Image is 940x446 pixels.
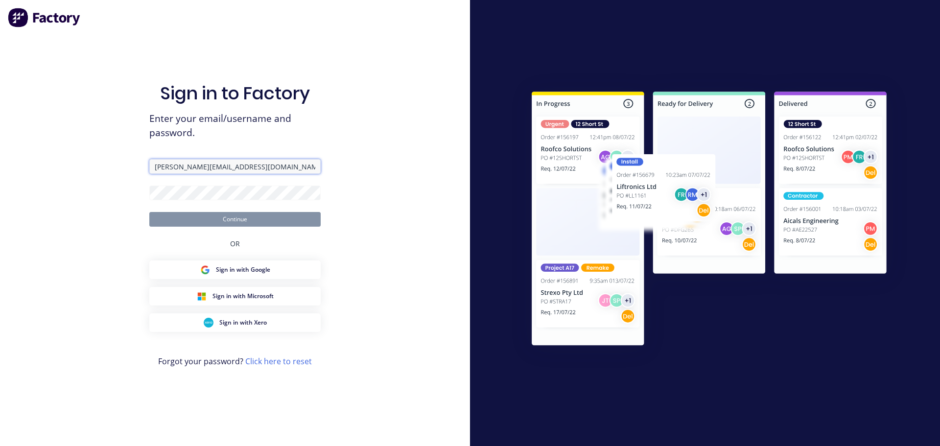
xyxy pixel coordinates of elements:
span: Sign in with Microsoft [212,292,274,301]
button: Microsoft Sign inSign in with Microsoft [149,287,321,305]
img: Google Sign in [200,265,210,275]
button: Xero Sign inSign in with Xero [149,313,321,332]
input: Email/Username [149,159,321,174]
img: Microsoft Sign in [197,291,207,301]
button: Google Sign inSign in with Google [149,260,321,279]
button: Continue [149,212,321,227]
span: Forgot your password? [158,355,312,367]
div: OR [230,227,240,260]
h1: Sign in to Factory [160,83,310,104]
span: Sign in with Xero [219,318,267,327]
img: Factory [8,8,81,27]
span: Enter your email/username and password. [149,112,321,140]
span: Sign in with Google [216,265,270,274]
a: Click here to reset [245,356,312,367]
img: Xero Sign in [204,318,213,328]
img: Sign in [510,72,908,369]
